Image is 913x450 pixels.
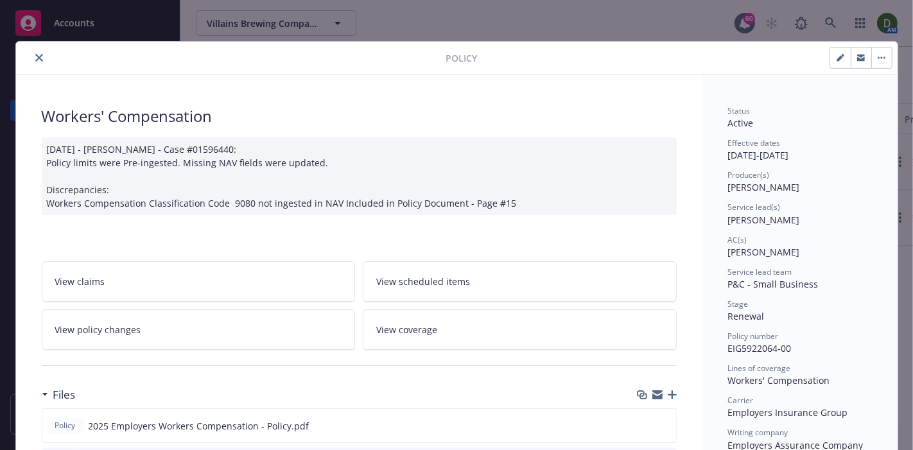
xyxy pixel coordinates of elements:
[55,275,105,288] span: View claims
[728,266,792,277] span: Service lead team
[363,261,677,302] a: View scheduled items
[42,309,356,350] a: View policy changes
[728,299,749,309] span: Stage
[728,395,754,406] span: Carrier
[55,323,141,336] span: View policy changes
[42,105,677,127] div: Workers' Compensation
[728,169,770,180] span: Producer(s)
[728,214,800,226] span: [PERSON_NAME]
[446,51,478,65] span: Policy
[53,420,78,431] span: Policy
[42,386,76,403] div: Files
[42,261,356,302] a: View claims
[53,386,76,403] h3: Files
[728,278,819,290] span: P&C - Small Business
[376,323,437,336] span: View coverage
[363,309,677,350] a: View coverage
[728,181,800,193] span: [PERSON_NAME]
[728,117,754,129] span: Active
[728,246,800,258] span: [PERSON_NAME]
[728,137,781,148] span: Effective dates
[728,310,765,322] span: Renewal
[42,137,677,215] div: [DATE] - [PERSON_NAME] - Case #01596440: Policy limits were Pre-ingested. Missing NAV fields were...
[639,419,649,433] button: download file
[728,406,848,419] span: Employers Insurance Group
[31,50,47,65] button: close
[659,419,671,433] button: preview file
[728,331,779,342] span: Policy number
[89,419,309,433] span: 2025 Employers Workers Compensation - Policy.pdf
[728,427,788,438] span: Writing company
[728,374,872,387] div: Workers' Compensation
[376,275,470,288] span: View scheduled items
[728,105,751,116] span: Status
[728,342,792,354] span: EIG5922064-00
[728,234,747,245] span: AC(s)
[728,363,791,374] span: Lines of coverage
[728,202,781,212] span: Service lead(s)
[728,137,872,162] div: [DATE] - [DATE]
